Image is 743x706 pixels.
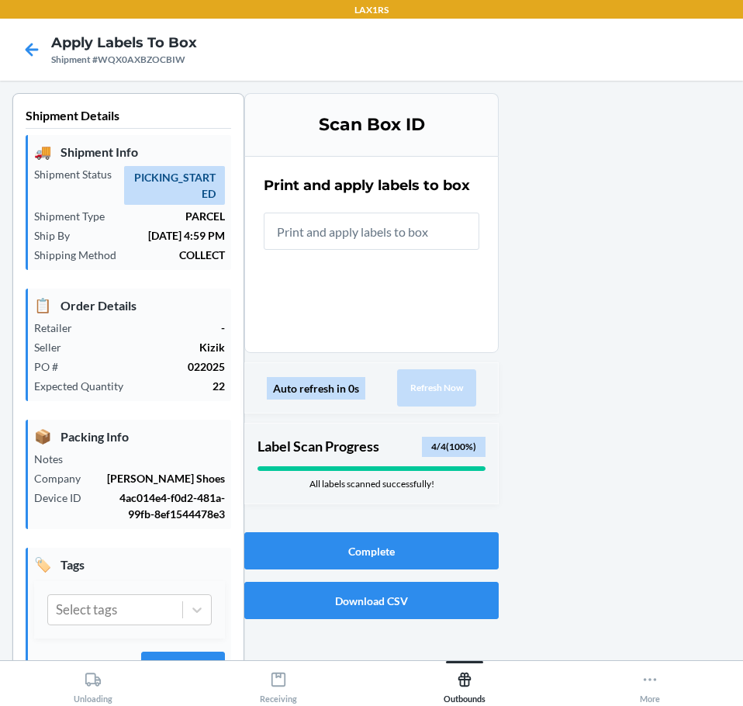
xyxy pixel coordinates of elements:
p: Expected Quantity [34,378,136,394]
button: Complete [244,532,499,569]
button: Download CSV [244,582,499,619]
button: Outbounds [371,661,558,704]
button: Submit Tags [141,652,225,689]
h3: Scan Box ID [264,112,479,137]
p: Shipment Info [34,141,225,162]
span: 🚚 [34,141,51,162]
p: Device ID [34,490,94,506]
p: Shipping Method [34,247,129,263]
span: 📋 [34,295,51,316]
h2: Print and apply labels to box [264,175,470,196]
div: Unloading [74,665,112,704]
p: PO # [34,358,71,375]
div: Auto refresh in 0s [267,377,365,400]
div: 4 / 4 ( 100 %) [422,437,486,457]
p: Shipment Type [34,208,117,224]
div: More [640,665,660,704]
p: Notes [34,451,75,467]
p: 22 [136,378,225,394]
p: Order Details [34,295,225,316]
p: Company [34,470,93,486]
input: Print and apply labels to box [264,213,479,250]
span: PICKING_STARTED [124,166,225,205]
p: - [85,320,225,336]
p: PARCEL [117,208,225,224]
p: Ship By [34,227,82,244]
p: Kizik [74,339,225,355]
p: [DATE] 4:59 PM [82,227,225,244]
p: COLLECT [129,247,225,263]
h4: Apply Labels to Box [51,33,197,53]
div: Select tags [56,600,117,620]
p: Seller [34,339,74,355]
div: Receiving [260,665,297,704]
span: 📦 [34,426,51,447]
span: 🏷️ [34,554,51,575]
p: Label Scan Progress [257,436,379,457]
div: Outbounds [444,665,486,704]
p: 4ac014e4-f0d2-481a-99fb-8ef1544478e3 [94,490,225,522]
button: Receiving [186,661,372,704]
div: Shipment #WQX0AXBZOCBIW [51,53,197,67]
div: All labels scanned successfully! [257,477,486,491]
button: Refresh Now [397,369,476,407]
p: LAX1RS [354,3,389,17]
p: 022025 [71,358,225,375]
p: Retailer [34,320,85,336]
p: Shipment Status [34,166,124,182]
p: Shipment Details [26,106,231,129]
p: [PERSON_NAME] Shoes [93,470,225,486]
p: Packing Info [34,426,225,447]
p: Tags [34,554,225,575]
